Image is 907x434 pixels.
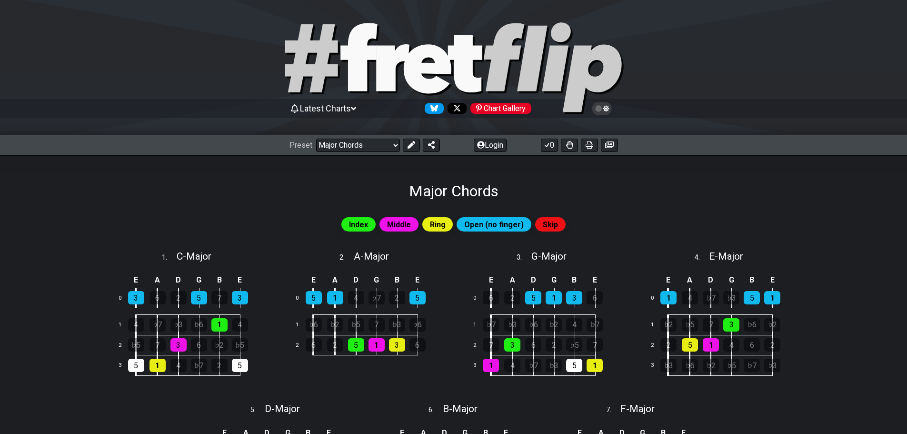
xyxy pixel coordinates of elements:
[564,272,585,288] td: B
[389,318,405,332] div: ♭3
[525,291,541,304] div: 5
[480,272,502,288] td: E
[502,272,523,288] td: A
[409,182,498,200] h1: Major Chords
[468,315,490,335] td: 1
[421,103,444,114] a: Follow #fretflip at Bluesky
[504,359,520,372] div: 4
[369,318,385,332] div: 7
[531,251,567,262] span: G - Major
[348,318,364,332] div: ♭5
[468,288,490,308] td: 0
[468,355,490,376] td: 3
[581,139,598,152] button: Print
[443,403,478,414] span: B - Major
[113,335,136,355] td: 2
[170,291,187,304] div: 2
[587,338,603,352] div: 7
[191,338,207,352] div: 6
[232,291,248,304] div: 3
[645,355,668,376] td: 3
[474,139,507,152] button: Login
[723,291,739,304] div: ♭3
[546,338,562,352] div: 2
[191,318,207,332] div: ♭6
[544,272,564,288] td: G
[366,272,387,288] td: G
[504,291,520,304] div: 2
[723,359,739,372] div: ♭5
[290,335,313,355] td: 2
[232,338,248,352] div: ♭5
[464,218,524,232] span: Open (no finger)
[703,359,719,372] div: ♭2
[744,318,760,332] div: ♭6
[423,139,440,152] button: Share Preset
[483,291,499,304] div: 6
[546,291,562,304] div: 1
[346,272,367,288] td: D
[764,338,780,352] div: 2
[620,403,655,414] span: F - Major
[682,291,698,304] div: 4
[561,139,578,152] button: Toggle Dexterity for all fretkits
[744,338,760,352] div: 6
[468,335,490,355] td: 2
[700,272,721,288] td: D
[444,103,467,114] a: Follow #fretflip at X
[128,291,144,304] div: 3
[483,318,499,332] div: ♭7
[191,359,207,372] div: ♭7
[407,272,428,288] td: E
[764,318,780,332] div: ♭2
[764,359,780,372] div: ♭3
[470,103,531,114] div: Chart Gallery
[113,315,136,335] td: 1
[150,291,166,304] div: 6
[543,218,558,232] span: Skip
[645,288,668,308] td: 0
[566,291,582,304] div: 3
[113,288,136,308] td: 0
[721,272,742,288] td: G
[546,318,562,332] div: ♭2
[389,291,405,304] div: 2
[303,272,325,288] td: E
[764,291,780,304] div: 1
[113,355,136,376] td: 3
[679,272,701,288] td: A
[467,103,531,114] a: #fretflip at Pinterest
[150,338,166,352] div: 7
[525,338,541,352] div: 6
[300,103,351,113] span: Latest Charts
[566,318,582,332] div: 4
[289,141,312,150] span: Preset
[541,139,558,152] button: 0
[525,318,541,332] div: ♭6
[742,272,762,288] td: B
[660,359,677,372] div: ♭3
[682,359,698,372] div: ♭6
[354,251,389,262] span: A - Major
[409,291,426,304] div: 5
[128,318,144,332] div: 4
[504,318,520,332] div: ♭3
[430,218,446,232] span: Ring
[150,318,166,332] div: ♭7
[128,359,144,372] div: 5
[587,318,603,332] div: ♭7
[150,359,166,372] div: 1
[587,359,603,372] div: 1
[327,291,343,304] div: 1
[128,338,144,352] div: ♭5
[265,403,300,414] span: D - Major
[290,288,313,308] td: 0
[703,291,719,304] div: ♭7
[170,359,187,372] div: 4
[403,139,420,152] button: Edit Preset
[762,272,783,288] td: E
[125,272,147,288] td: E
[483,338,499,352] div: 7
[682,318,698,332] div: ♭5
[168,272,189,288] td: D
